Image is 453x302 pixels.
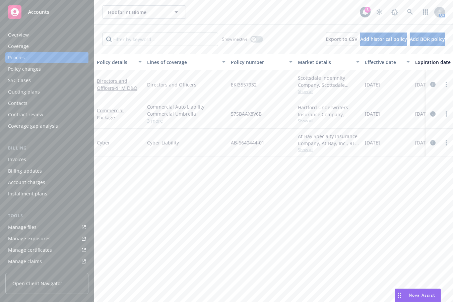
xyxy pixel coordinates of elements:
[5,29,88,40] a: Overview
[415,110,430,117] span: [DATE]
[365,7,371,13] div: 3
[442,110,450,118] a: more
[8,41,29,52] div: Coverage
[8,233,51,244] div: Manage exposures
[114,85,137,91] span: - $1M D&O
[429,80,437,88] a: circleInformation
[5,177,88,188] a: Account charges
[8,188,47,199] div: Installment plans
[147,81,225,88] a: Directors and Officers
[365,139,380,146] span: [DATE]
[365,59,402,66] div: Effective date
[5,86,88,97] a: Quoting plans
[144,54,228,70] button: Lines of coverage
[147,139,225,146] a: Cyber Liability
[8,222,37,233] div: Manage files
[28,9,49,15] span: Accounts
[5,166,88,176] a: Billing updates
[5,233,88,244] a: Manage exposures
[5,75,88,86] a: SSC Cases
[5,222,88,233] a: Manage files
[231,110,262,117] span: 57SBAAX8V6B
[147,103,225,110] a: Commercial Auto Liability
[147,117,225,124] a: 3 more
[442,80,450,88] a: more
[5,3,88,21] a: Accounts
[298,147,360,153] span: Show all
[5,41,88,52] a: Coverage
[410,36,445,42] span: Add BOR policy
[147,110,225,117] a: Commercial Umbrella
[97,78,137,91] a: Directors and Officers
[415,81,430,88] span: [DATE]
[5,121,88,131] a: Coverage gap analysis
[409,292,435,298] span: Nova Assist
[395,289,403,302] div: Drag to move
[228,54,295,70] button: Policy number
[97,139,110,146] a: Cyber
[8,245,52,255] div: Manage certificates
[8,256,42,267] div: Manage claims
[442,139,450,147] a: more
[5,188,88,199] a: Installment plans
[388,5,401,19] a: Report a Bug
[231,59,285,66] div: Policy number
[8,64,41,74] div: Policy changes
[94,54,144,70] button: Policy details
[8,154,26,165] div: Invoices
[8,121,58,131] div: Coverage gap analysis
[395,289,441,302] button: Nova Assist
[102,5,186,19] button: Hoofprint Biome
[295,54,362,70] button: Market details
[5,245,88,255] a: Manage certificates
[298,59,352,66] div: Market details
[5,64,88,74] a: Policy changes
[360,33,407,46] button: Add historical policy
[362,54,412,70] button: Effective date
[5,256,88,267] a: Manage claims
[8,177,45,188] div: Account charges
[5,98,88,109] a: Contacts
[326,36,358,42] span: Export to CSV
[8,52,25,63] div: Policies
[5,213,88,219] div: Tools
[360,36,407,42] span: Add historical policy
[415,139,430,146] span: [DATE]
[5,154,88,165] a: Invoices
[8,29,29,40] div: Overview
[365,81,380,88] span: [DATE]
[5,109,88,120] a: Contract review
[403,5,417,19] a: Search
[231,81,257,88] span: EKI3557932
[373,5,386,19] a: Stop snowing
[8,75,31,86] div: SSC Cases
[429,139,437,147] a: circleInformation
[5,52,88,63] a: Policies
[326,33,358,46] button: Export to CSV
[5,145,88,152] div: Billing
[298,104,360,118] div: Hartford Underwriters Insurance Company, Hartford Insurance Group
[298,74,360,88] div: Scottsdale Indemnity Company, Scottsdale Insurance Company (Nationwide), CRC Group
[147,59,218,66] div: Lines of coverage
[97,107,124,121] a: Commercial Package
[8,166,42,176] div: Billing updates
[429,110,437,118] a: circleInformation
[102,33,218,46] input: Filter by keyword...
[298,118,360,124] span: Show all
[298,88,360,94] span: Show all
[8,109,43,120] div: Contract review
[97,59,134,66] div: Policy details
[410,33,445,46] button: Add BOR policy
[8,98,27,109] div: Contacts
[419,5,432,19] a: Switch app
[231,139,264,146] span: AB-6640444-01
[365,110,380,117] span: [DATE]
[8,86,40,97] div: Quoting plans
[108,9,166,16] span: Hoofprint Biome
[298,133,360,147] div: At-Bay Specialty Insurance Company, At-Bay, Inc., RT Specialty Insurance Services, LLC (RSG Speci...
[222,36,248,42] span: Show inactive
[12,280,62,287] span: Open Client Navigator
